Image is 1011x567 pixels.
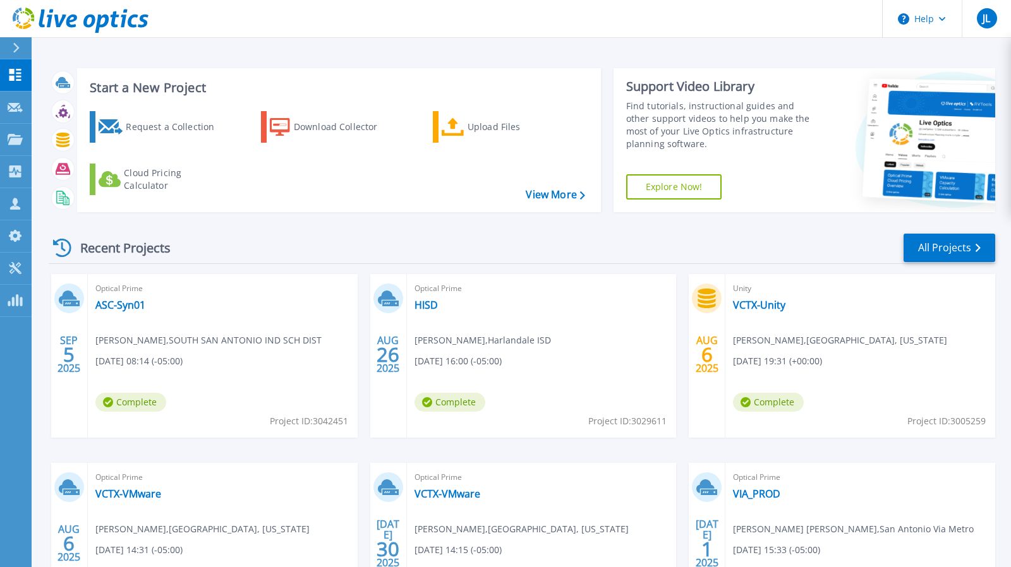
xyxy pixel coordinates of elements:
span: 30 [377,544,399,554]
span: [DATE] 08:14 (-05:00) [95,354,183,368]
span: 5 [63,349,75,360]
span: [PERSON_NAME] , [GEOGRAPHIC_DATA], [US_STATE] [415,522,629,536]
span: Optical Prime [415,470,669,484]
div: Recent Projects [49,232,188,263]
span: Optical Prime [95,282,350,295]
h3: Start a New Project [90,81,584,95]
span: [DATE] 16:00 (-05:00) [415,354,502,368]
span: 6 [701,349,713,360]
div: [DATE] 2025 [376,520,400,566]
a: ASC-Syn01 [95,299,145,311]
span: [PERSON_NAME] , [GEOGRAPHIC_DATA], [US_STATE] [733,333,947,347]
span: [PERSON_NAME] , [GEOGRAPHIC_DATA], [US_STATE] [95,522,310,536]
a: VIA_PROD [733,487,780,500]
a: Explore Now! [626,174,722,200]
div: SEP 2025 [57,331,81,378]
span: [PERSON_NAME] [PERSON_NAME] , San Antonio Via Metro [733,522,974,536]
span: 26 [377,349,399,360]
a: VCTX-VMware [95,487,161,500]
span: 1 [701,544,713,554]
div: AUG 2025 [376,331,400,378]
span: Complete [95,393,166,412]
span: Optical Prime [733,470,988,484]
span: Unity [733,282,988,295]
span: [DATE] 15:33 (-05:00) [733,543,820,557]
span: Project ID: 3042451 [270,414,348,428]
div: Upload Files [468,114,569,140]
span: 6 [63,538,75,549]
div: Download Collector [294,114,395,140]
div: AUG 2025 [695,331,719,378]
a: Cloud Pricing Calculator [90,164,231,195]
span: [PERSON_NAME] , SOUTH SAN ANTONIO IND SCH DIST [95,333,322,347]
a: All Projects [904,234,995,262]
span: Complete [415,393,485,412]
a: Request a Collection [90,111,231,143]
a: View More [526,189,584,201]
span: [DATE] 19:31 (+00:00) [733,354,822,368]
div: Cloud Pricing Calculator [124,167,225,192]
span: Project ID: 3005259 [907,414,986,428]
div: Support Video Library [626,78,818,95]
span: Project ID: 3029611 [588,414,667,428]
span: [PERSON_NAME] , Harlandale ISD [415,333,551,347]
div: Request a Collection [126,114,227,140]
a: HISD [415,299,438,311]
div: AUG 2025 [57,520,81,566]
a: Upload Files [433,111,574,143]
span: JL [983,13,990,23]
div: [DATE] 2025 [695,520,719,566]
span: [DATE] 14:15 (-05:00) [415,543,502,557]
a: VCTX-VMware [415,487,480,500]
a: Download Collector [261,111,402,143]
span: Optical Prime [95,470,350,484]
span: [DATE] 14:31 (-05:00) [95,543,183,557]
a: VCTX-Unity [733,299,785,311]
span: Optical Prime [415,282,669,295]
span: Complete [733,393,804,412]
div: Find tutorials, instructional guides and other support videos to help you make the most of your L... [626,100,818,150]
